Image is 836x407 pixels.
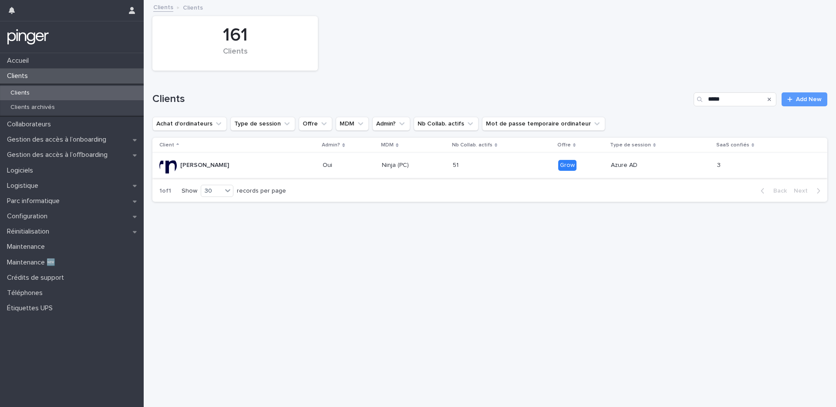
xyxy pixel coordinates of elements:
tr: [PERSON_NAME]OuiNinja (PC)5151 GrowAzure AD33 [152,153,827,178]
p: Clients archivés [3,104,62,111]
p: Gestion des accès à l’offboarding [3,151,115,159]
a: Add New [782,92,827,106]
p: Clients [183,2,203,12]
span: Next [794,188,813,194]
img: mTgBEunGTSyRkCgitkcU [7,28,49,46]
p: Parc informatique [3,197,67,205]
button: Admin? [372,117,410,131]
p: Ninja (PC) [382,162,444,169]
div: 161 [167,24,303,46]
button: Type de session [230,117,295,131]
button: Achat d'ordinateurs [152,117,227,131]
p: 3 [717,160,722,169]
p: 1 of 1 [152,180,178,202]
p: Client [159,140,174,150]
p: Admin? [322,140,340,150]
h1: Clients [152,93,690,105]
p: Gestion des accès à l’onboarding [3,136,113,144]
span: Add New [796,96,822,102]
p: records per page [237,187,286,195]
a: Clients [153,2,173,12]
p: Type de session [610,140,651,150]
p: [PERSON_NAME] [180,162,229,169]
p: Oui [323,162,375,169]
p: Téléphones [3,289,50,297]
p: Collaborateurs [3,120,58,129]
p: Configuration [3,212,54,220]
button: MDM [336,117,369,131]
button: Next [790,187,827,195]
p: Logistique [3,182,45,190]
p: Réinitialisation [3,227,56,236]
p: Crédits de support [3,274,71,282]
span: Back [768,188,787,194]
button: Offre [299,117,332,131]
p: Azure AD [611,162,673,169]
button: Mot de passe temporaire ordinateur [482,117,605,131]
p: Show [182,187,197,195]
button: Back [754,187,790,195]
input: Search [694,92,776,106]
p: MDM [381,140,394,150]
p: SaaS confiés [716,140,749,150]
p: 51 [453,160,460,169]
p: Accueil [3,57,36,65]
p: Maintenance 🆕 [3,258,62,267]
p: Maintenance [3,243,52,251]
button: Nb Collab. actifs [414,117,479,131]
p: Clients [3,89,37,97]
p: Étiquettes UPS [3,304,60,312]
p: Logiciels [3,166,40,175]
p: Offre [557,140,571,150]
div: Grow [558,160,576,171]
p: Nb Collab. actifs [452,140,492,150]
div: Clients [167,47,303,65]
div: 30 [201,187,222,196]
p: Clients [3,72,35,80]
